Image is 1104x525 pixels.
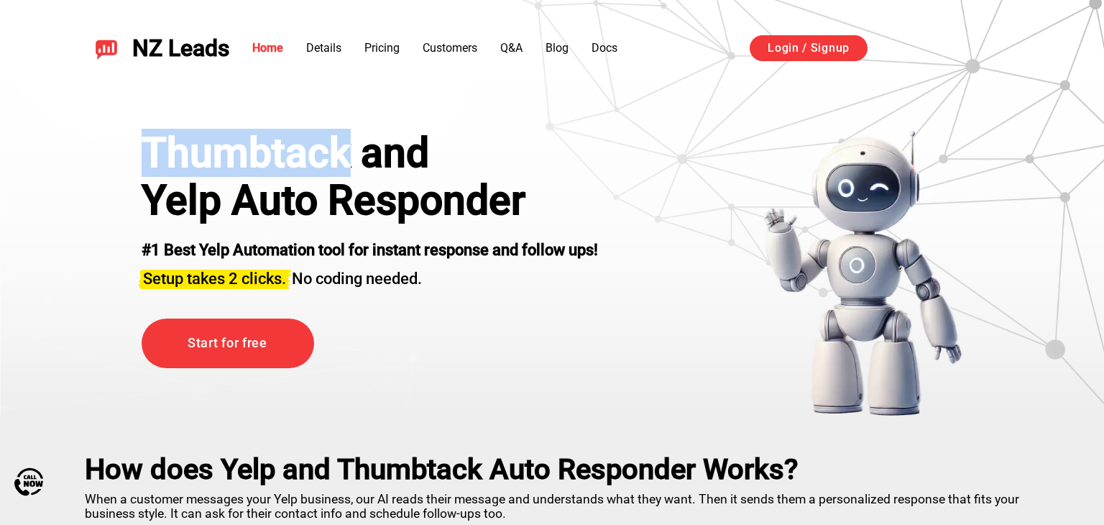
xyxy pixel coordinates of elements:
h2: How does Yelp and Thumbtack Auto Responder Works? [85,453,1019,486]
a: Blog [546,41,569,55]
a: Docs [592,41,617,55]
a: Q&A [500,41,523,55]
h3: No coding needed. [142,261,598,290]
a: Pricing [364,41,400,55]
img: NZ Leads logo [95,37,118,60]
span: NZ Leads [132,35,229,62]
a: Details [306,41,341,55]
a: Home [252,41,283,55]
a: Start for free [142,319,314,368]
div: Thumbtack and [142,129,598,177]
h1: Yelp Auto Responder [142,177,598,224]
span: Setup takes 2 clicks. [143,270,286,288]
a: Customers [423,41,477,55]
img: yelp bot [763,129,963,417]
strong: #1 Best Yelp Automation tool for instant response and follow ups! [142,241,598,259]
iframe: Sign in with Google Button [882,33,1028,65]
img: Call Now [14,467,43,496]
a: Login / Signup [750,35,868,61]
